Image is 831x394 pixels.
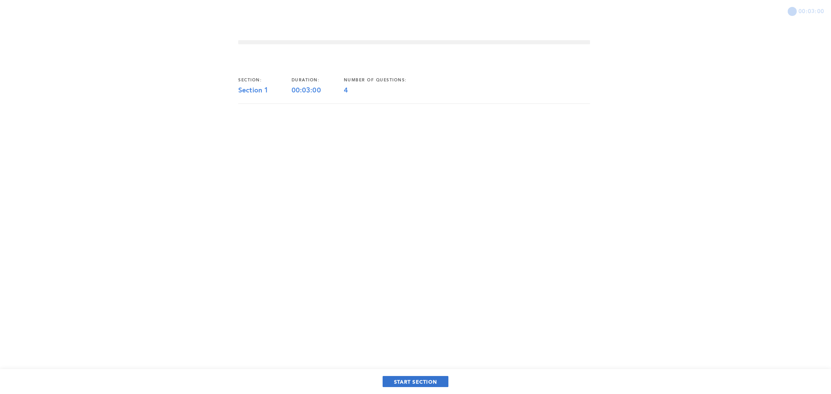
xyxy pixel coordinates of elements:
span: 00:03:00 [798,7,824,15]
div: duration: [292,78,344,83]
div: 4 [344,87,430,95]
div: number of questions: [344,78,430,83]
span: START SECTION [394,378,437,385]
div: Section 1 [238,87,292,95]
div: 00:03:00 [292,87,344,95]
div: section: [238,78,292,83]
button: START SECTION [383,376,448,387]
